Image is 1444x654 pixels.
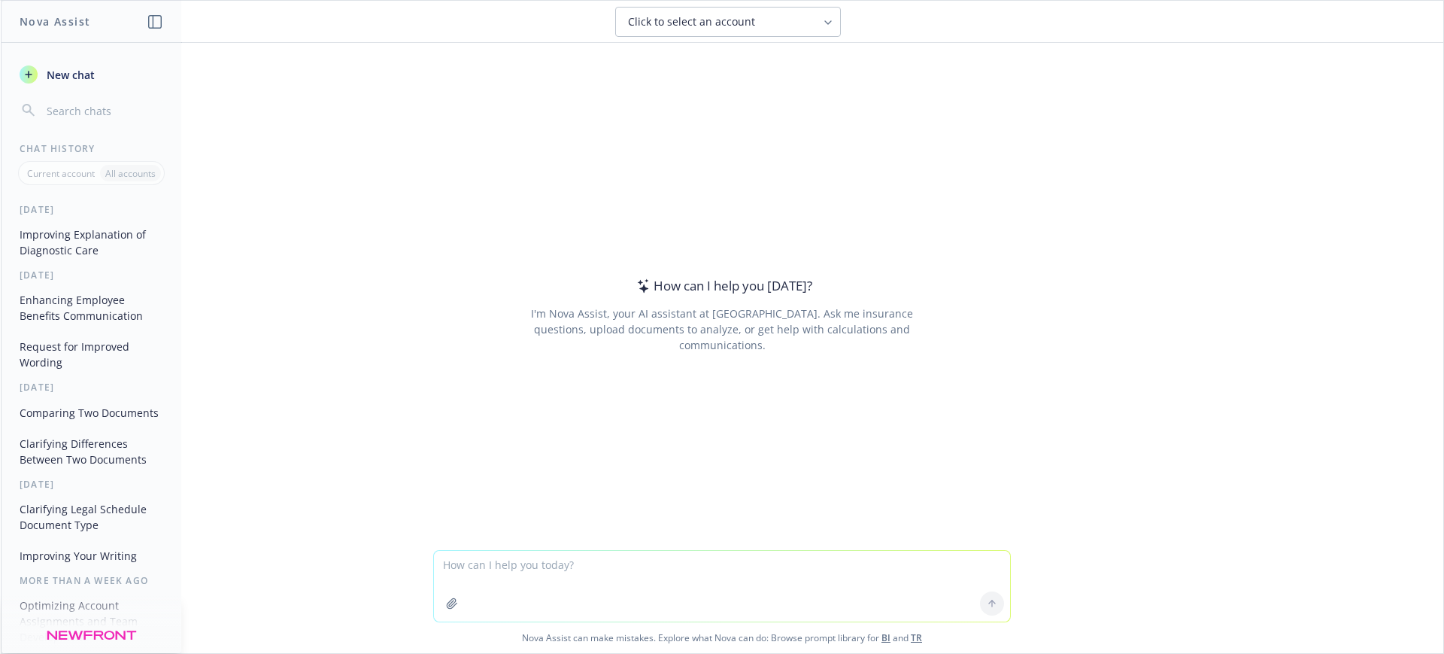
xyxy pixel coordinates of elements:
a: TR [911,631,922,644]
button: Clarifying Differences Between Two Documents [14,431,169,472]
button: Optimizing Account Assignments and Team Development [14,593,169,649]
input: Search chats [44,100,163,121]
span: New chat [44,67,95,83]
span: Nova Assist can make mistakes. Explore what Nova can do: Browse prompt library for and [7,622,1437,653]
p: Current account [27,167,95,180]
div: Chat History [2,142,181,155]
div: [DATE] [2,269,181,281]
p: All accounts [105,167,156,180]
div: [DATE] [2,381,181,394]
div: [DATE] [2,478,181,491]
button: Improving Your Writing [14,543,169,568]
button: New chat [14,61,169,88]
button: Click to select an account [615,7,841,37]
button: Comparing Two Documents [14,400,169,425]
button: Clarifying Legal Schedule Document Type [14,497,169,537]
div: How can I help you [DATE]? [633,276,812,296]
a: BI [881,631,890,644]
div: I'm Nova Assist, your AI assistant at [GEOGRAPHIC_DATA]. Ask me insurance questions, upload docum... [510,306,933,353]
span: Click to select an account [628,14,755,29]
button: Request for Improved Wording [14,334,169,375]
button: Improving Explanation of Diagnostic Care [14,222,169,263]
button: Enhancing Employee Benefits Communication [14,287,169,328]
div: More than a week ago [2,574,181,587]
h1: Nova Assist [20,14,90,29]
div: [DATE] [2,203,181,216]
